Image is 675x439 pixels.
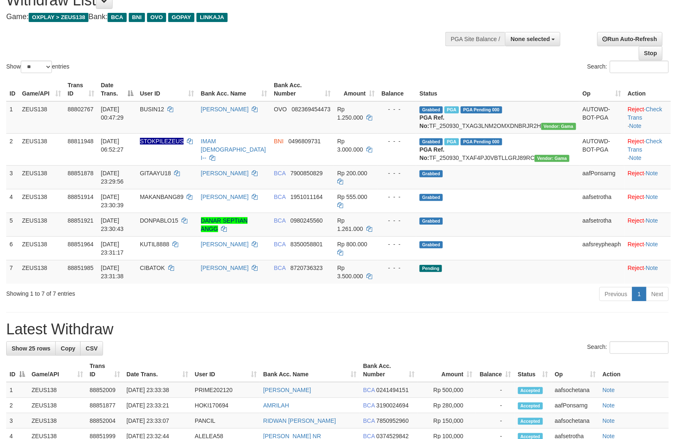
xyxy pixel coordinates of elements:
span: BCA [108,13,126,22]
a: Show 25 rows [6,341,56,356]
td: Rp 500,000 [418,382,476,398]
span: DONPABLO15 [140,217,178,224]
span: BCA [274,194,285,200]
span: Accepted [518,402,543,410]
td: · [624,260,671,284]
th: ID: activate to sort column descending [6,358,28,382]
span: 88851878 [68,170,93,177]
span: Marked by aafsreyleap [444,106,459,113]
a: Note [646,170,658,177]
a: Reject [628,217,644,224]
span: Copy 0241494151 to clipboard [376,387,409,393]
a: Reject [628,194,644,200]
span: OVO [274,106,287,113]
td: HOKI170694 [191,398,260,413]
span: Rp 1.261.000 [337,217,363,232]
a: IMAM [DEMOGRAPHIC_DATA] I-- [201,138,266,161]
td: - [476,398,515,413]
span: BNI [274,138,283,145]
td: 2 [6,398,28,413]
span: Rp 555.000 [337,194,367,200]
td: · [624,165,671,189]
span: Copy 0980245560 to clipboard [290,217,323,224]
span: Rp 200.000 [337,170,367,177]
span: OXPLAY > ZEUS138 [29,13,88,22]
span: Grabbed [420,241,443,248]
td: 3 [6,165,19,189]
td: [DATE] 23:33:38 [123,382,191,398]
span: Rp 3.000.000 [337,138,363,153]
th: User ID: activate to sort column ascending [137,78,198,101]
span: BUSIN12 [140,106,164,113]
td: aafsochetana [552,413,599,429]
a: [PERSON_NAME] [201,170,249,177]
span: KUTIL8888 [140,241,169,248]
a: [PERSON_NAME] [201,194,249,200]
span: Pending [420,265,442,272]
td: aafPonsarng [552,398,599,413]
td: 7 [6,260,19,284]
td: Rp 280,000 [418,398,476,413]
span: Copy 1951011164 to clipboard [290,194,323,200]
a: Note [646,241,658,248]
span: Copy 3190024694 to clipboard [376,402,409,409]
span: Copy 082369454473 to clipboard [292,106,330,113]
td: 5 [6,213,19,236]
td: PRIME202120 [191,382,260,398]
span: [DATE] 00:47:29 [101,106,124,121]
input: Search: [610,61,669,73]
td: aafPonsarng [579,165,625,189]
td: · [624,189,671,213]
a: Reject [628,241,644,248]
th: Bank Acc. Number: activate to sort column ascending [270,78,334,101]
th: Action [599,358,669,382]
td: Rp 150,000 [418,413,476,429]
a: Note [603,402,615,409]
span: MAKANBANG89 [140,194,184,200]
span: Grabbed [420,106,443,113]
td: ZEUS138 [19,101,64,134]
th: User ID: activate to sort column ascending [191,358,260,382]
span: CIBATOK [140,265,165,271]
span: 88851914 [68,194,93,200]
td: ZEUS138 [28,413,86,429]
td: 88851877 [86,398,123,413]
a: Note [629,155,642,161]
label: Search: [587,61,669,73]
th: Bank Acc. Number: activate to sort column ascending [360,358,418,382]
th: Trans ID: activate to sort column ascending [64,78,98,101]
th: Status [416,78,579,101]
td: 88852009 [86,382,123,398]
a: Stop [639,46,663,60]
td: · [624,236,671,260]
span: BCA [274,217,285,224]
div: - - - [381,193,413,201]
span: Vendor URL: https://trx31.1velocity.biz [541,123,576,130]
td: aafsreypheaph [579,236,625,260]
span: None selected [511,36,550,42]
a: [PERSON_NAME] [201,241,249,248]
a: Check Trans [628,106,662,121]
td: ZEUS138 [19,165,64,189]
span: Grabbed [420,218,443,225]
td: 6 [6,236,19,260]
span: Rp 3.500.000 [337,265,363,280]
th: Amount: activate to sort column ascending [334,78,378,101]
span: BCA [274,241,285,248]
span: 88811948 [68,138,93,145]
td: ZEUS138 [28,398,86,413]
span: 88851921 [68,217,93,224]
td: 88852004 [86,413,123,429]
th: Status: activate to sort column ascending [515,358,552,382]
td: [DATE] 23:33:07 [123,413,191,429]
td: AUTOWD-BOT-PGA [579,133,625,165]
th: Amount: activate to sort column ascending [418,358,476,382]
th: Op: activate to sort column ascending [579,78,625,101]
span: PGA Pending [461,138,502,145]
span: GITAAYU18 [140,170,171,177]
span: Copy 7850952960 to clipboard [376,417,409,424]
div: - - - [381,169,413,177]
a: Reject [628,106,644,113]
span: Copy [61,345,75,352]
td: 1 [6,101,19,134]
